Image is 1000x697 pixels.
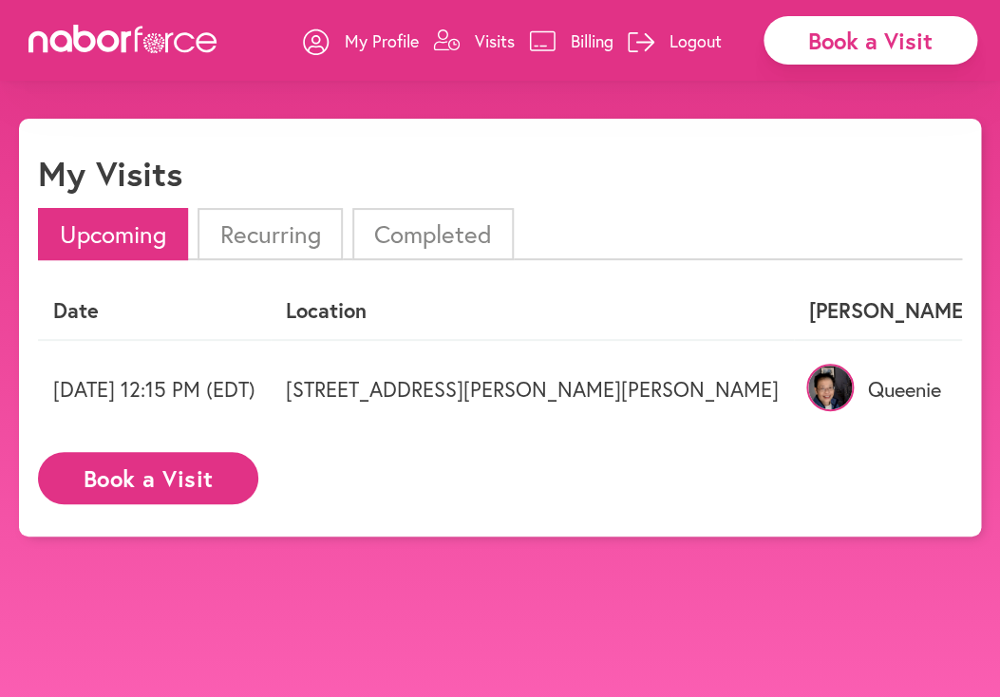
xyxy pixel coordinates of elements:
[345,29,419,52] p: My Profile
[38,452,258,504] button: Book a Visit
[271,283,794,339] th: Location
[352,208,514,260] li: Completed
[271,340,794,438] td: [STREET_ADDRESS][PERSON_NAME][PERSON_NAME]
[571,29,613,52] p: Billing
[38,466,258,484] a: Book a Visit
[628,12,722,69] a: Logout
[764,16,977,65] div: Book a Visit
[38,283,271,339] th: Date
[809,377,970,402] p: Queenie
[529,12,613,69] a: Billing
[38,208,188,260] li: Upcoming
[433,12,515,69] a: Visits
[38,340,271,438] td: [DATE] 12:15 PM (EDT)
[198,208,342,260] li: Recurring
[806,364,854,411] img: 8tuXg66BSmiUmoUQvyCt
[794,283,985,339] th: [PERSON_NAME]
[303,12,419,69] a: My Profile
[670,29,722,52] p: Logout
[475,29,515,52] p: Visits
[38,153,182,194] h1: My Visits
